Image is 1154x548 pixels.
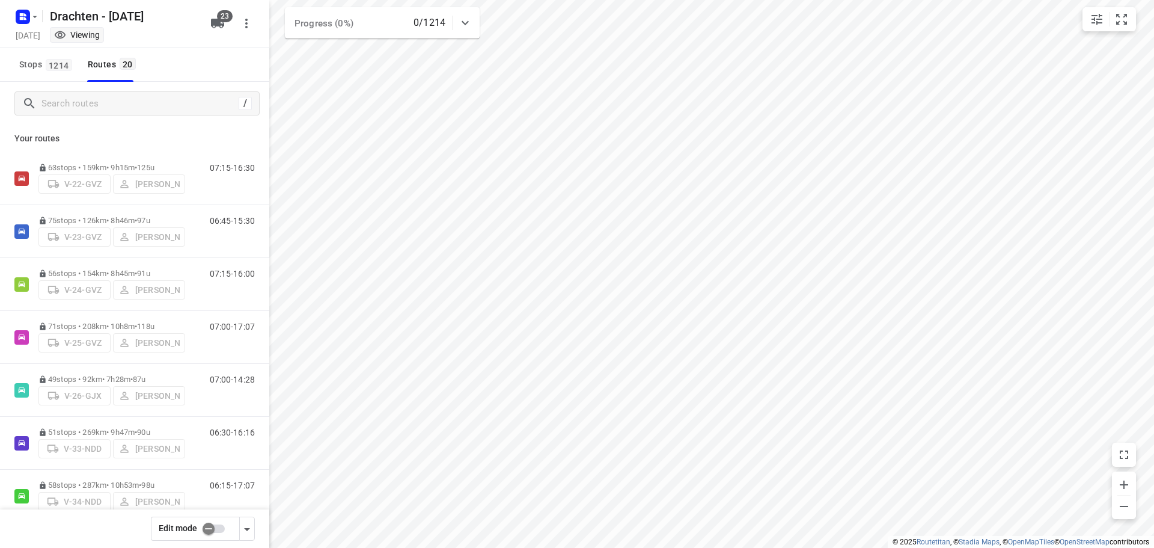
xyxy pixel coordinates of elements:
[917,538,950,546] a: Routetitan
[1082,7,1136,31] div: small contained button group
[38,216,185,225] p: 75 stops • 126km • 8h46m
[137,269,150,278] span: 91u
[41,94,239,113] input: Search routes
[210,428,255,437] p: 06:30-16:16
[295,18,353,29] span: Progress (0%)
[133,375,145,384] span: 87u
[1110,7,1134,31] button: Fit zoom
[88,57,139,72] div: Routes
[141,481,154,490] span: 98u
[38,322,185,331] p: 71 stops • 208km • 10h8m
[239,97,252,110] div: /
[210,322,255,331] p: 07:00-17:07
[120,58,136,70] span: 20
[38,481,185,490] p: 58 stops • 287km • 10h53m
[14,132,255,145] p: Your routes
[137,163,154,172] span: 125u
[159,523,197,533] span: Edit mode
[135,163,137,172] span: •
[1085,7,1109,31] button: Map settings
[414,16,445,30] p: 0/1214
[1060,538,1110,546] a: OpenStreetMap
[210,269,255,279] p: 07:15-16:00
[135,216,137,225] span: •
[210,163,255,173] p: 07:15-16:30
[137,216,150,225] span: 97u
[210,216,255,226] p: 06:45-15:30
[285,7,480,38] div: Progress (0%)0/1214
[38,269,185,278] p: 56 stops • 154km • 8h45m
[1008,538,1054,546] a: OpenMapTiles
[893,538,1149,546] li: © 2025 , © , © © contributors
[46,59,72,71] span: 1214
[137,428,150,437] span: 90u
[130,375,133,384] span: •
[206,11,230,35] button: 23
[135,322,137,331] span: •
[210,375,255,384] p: 07:00-14:28
[19,57,76,72] span: Stops
[135,269,137,278] span: •
[38,163,185,172] p: 63 stops • 159km • 9h15m
[38,375,185,384] p: 49 stops • 92km • 7h28m
[135,428,137,437] span: •
[240,521,254,536] div: Driver app settings
[54,29,100,41] div: Viewing
[38,428,185,437] p: 51 stops • 269km • 9h47m
[137,322,154,331] span: 118u
[139,481,141,490] span: •
[959,538,1000,546] a: Stadia Maps
[210,481,255,490] p: 06:15-17:07
[217,10,233,22] span: 23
